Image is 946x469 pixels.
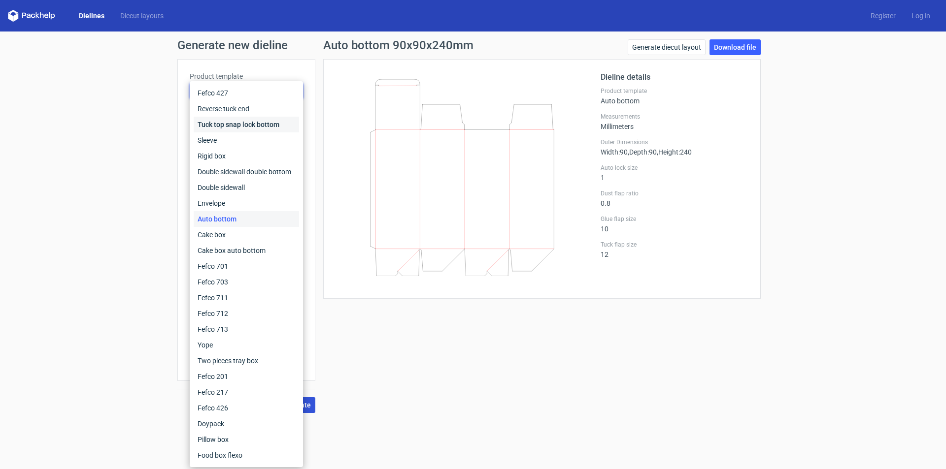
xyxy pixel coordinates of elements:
div: Double sidewall [194,180,299,195]
h1: Generate new dieline [177,39,769,51]
div: Rigid box [194,148,299,164]
div: Fefco 426 [194,400,299,416]
span: , Depth : 90 [628,148,657,156]
a: Log in [904,11,938,21]
div: 0.8 [601,189,748,207]
div: Food box flexo [194,447,299,463]
span: , Height : 240 [657,148,692,156]
div: Fefco 713 [194,321,299,337]
div: Pillow box [194,432,299,447]
a: Dielines [71,11,112,21]
div: Envelope [194,195,299,211]
div: Doypack [194,416,299,432]
a: Register [863,11,904,21]
div: Double sidewall double bottom [194,164,299,180]
a: Download file [709,39,761,55]
label: Product template [190,71,303,81]
div: Fefco 712 [194,306,299,321]
a: Generate diecut layout [628,39,706,55]
div: Fefco 703 [194,274,299,290]
div: Fefco 711 [194,290,299,306]
div: Auto bottom [194,211,299,227]
h2: Dieline details [601,71,748,83]
div: Fefco 427 [194,85,299,101]
label: Measurements [601,113,748,121]
div: Cake box [194,227,299,243]
div: Two pieces tray box [194,353,299,369]
div: Yope [194,337,299,353]
label: Product template [601,87,748,95]
div: Sleeve [194,132,299,148]
label: Dust flap ratio [601,189,748,197]
div: Cake box auto bottom [194,243,299,258]
div: 1 [601,164,748,182]
div: Auto bottom [601,87,748,105]
div: Millimeters [601,113,748,130]
div: Fefco 701 [194,258,299,274]
label: Glue flap size [601,215,748,223]
h1: Auto bottom 90x90x240mm [323,39,473,51]
div: Fefco 217 [194,384,299,400]
div: 12 [601,241,748,258]
span: Width : 90 [601,148,628,156]
div: Fefco 201 [194,369,299,384]
div: Tuck top snap lock bottom [194,117,299,132]
label: Tuck flap size [601,241,748,249]
a: Diecut layouts [112,11,171,21]
div: 10 [601,215,748,233]
div: Reverse tuck end [194,101,299,117]
label: Outer Dimensions [601,138,748,146]
label: Auto lock size [601,164,748,172]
